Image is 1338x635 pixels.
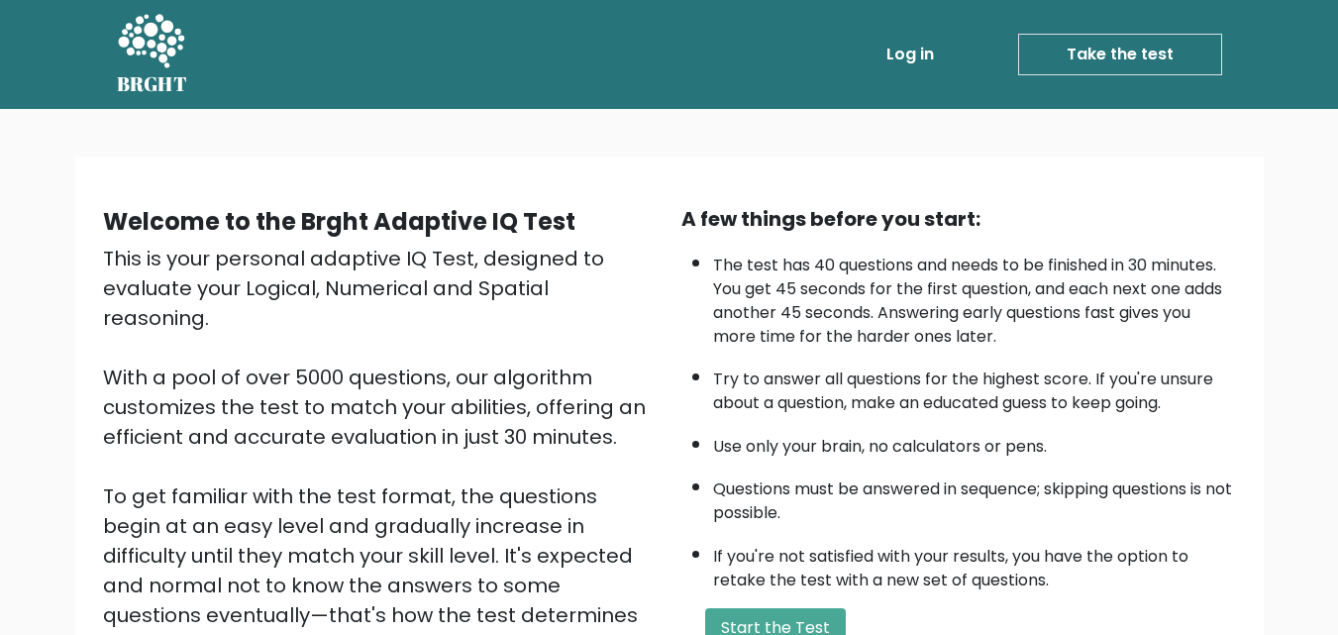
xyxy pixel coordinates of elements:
b: Welcome to the Brght Adaptive IQ Test [103,205,575,238]
li: Use only your brain, no calculators or pens. [713,425,1236,459]
a: Log in [878,35,942,74]
div: A few things before you start: [681,204,1236,234]
li: The test has 40 questions and needs to be finished in 30 minutes. You get 45 seconds for the firs... [713,244,1236,349]
h5: BRGHT [117,72,188,96]
li: Try to answer all questions for the highest score. If you're unsure about a question, make an edu... [713,358,1236,415]
a: BRGHT [117,8,188,101]
a: Take the test [1018,34,1222,75]
li: If you're not satisfied with your results, you have the option to retake the test with a new set ... [713,535,1236,592]
li: Questions must be answered in sequence; skipping questions is not possible. [713,468,1236,525]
